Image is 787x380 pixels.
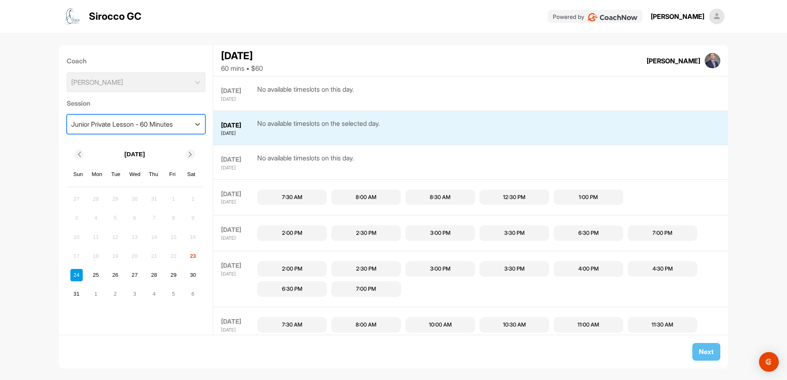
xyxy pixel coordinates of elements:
[651,12,704,21] div: [PERSON_NAME]
[70,288,83,300] div: Choose Sunday, August 31st, 2025
[221,190,255,199] div: [DATE]
[430,193,451,202] div: 8:30 AM
[128,193,141,205] div: Not available Wednesday, July 30th, 2025
[221,96,255,103] div: [DATE]
[187,212,199,224] div: Not available Saturday, August 9th, 2025
[221,86,255,96] div: [DATE]
[89,9,142,24] p: Sirocco GC
[187,250,199,262] div: Choose Saturday, August 23rd, 2025
[148,231,160,243] div: Not available Thursday, August 14th, 2025
[257,153,354,171] div: No available timeslots on this day.
[709,9,725,24] img: square_default-ef6cabf814de5a2bf16c804365e32c732080f9872bdf737d349900a9daf73cf9.png
[186,169,197,180] div: Sat
[109,269,121,281] div: Choose Tuesday, August 26th, 2025
[282,285,303,293] div: 6:30 PM
[759,352,779,372] div: Open Intercom Messenger
[70,269,83,281] div: Choose Sunday, August 24th, 2025
[148,250,160,262] div: Not available Thursday, August 21st, 2025
[430,229,451,237] div: 3:00 PM
[128,269,141,281] div: Choose Wednesday, August 27th, 2025
[221,261,255,271] div: [DATE]
[168,250,180,262] div: Not available Friday, August 22nd, 2025
[503,193,526,202] div: 12:30 PM
[148,169,159,180] div: Thu
[187,231,199,243] div: Not available Saturday, August 16th, 2025
[90,250,102,262] div: Not available Monday, August 18th, 2025
[652,321,673,329] div: 11:30 AM
[70,231,83,243] div: Not available Sunday, August 10th, 2025
[148,212,160,224] div: Not available Thursday, August 7th, 2025
[221,63,263,73] div: 60 mins • $60
[128,288,141,300] div: Choose Wednesday, September 3rd, 2025
[282,193,303,202] div: 7:30 AM
[67,98,205,108] label: Session
[129,169,140,180] div: Wed
[90,288,102,300] div: Choose Monday, September 1st, 2025
[356,193,377,202] div: 8:00 AM
[168,193,180,205] div: Not available Friday, August 1st, 2025
[70,212,83,224] div: Not available Sunday, August 3rd, 2025
[92,169,102,180] div: Mon
[429,321,452,329] div: 10:00 AM
[148,269,160,281] div: Choose Thursday, August 28th, 2025
[257,84,354,103] div: No available timeslots on this day.
[257,118,380,137] div: No available timeslots on the selected day.
[221,130,255,137] div: [DATE]
[356,229,377,237] div: 2:30 PM
[67,56,205,66] label: Coach
[128,231,141,243] div: Not available Wednesday, August 13th, 2025
[73,169,84,180] div: Sun
[221,235,255,242] div: [DATE]
[504,229,525,237] div: 3:30 PM
[705,53,720,69] img: square_5a41af0e21bb99aa53b490d86a64840d.jpg
[70,250,83,262] div: Not available Sunday, August 17th, 2025
[577,321,599,329] div: 11:00 AM
[504,265,525,273] div: 3:30 PM
[579,193,598,202] div: 1:00 PM
[503,321,526,329] div: 10:30 AM
[430,265,451,273] div: 3:00 PM
[109,212,121,224] div: Not available Tuesday, August 5th, 2025
[578,265,599,273] div: 4:00 PM
[128,212,141,224] div: Not available Wednesday, August 6th, 2025
[187,269,199,281] div: Choose Saturday, August 30th, 2025
[109,231,121,243] div: Not available Tuesday, August 12th, 2025
[168,269,180,281] div: Choose Friday, August 29th, 2025
[124,150,145,159] p: [DATE]
[221,121,255,130] div: [DATE]
[187,193,199,205] div: Not available Saturday, August 2nd, 2025
[63,7,82,26] img: logo
[221,49,263,63] div: [DATE]
[553,12,584,21] p: Powered by
[90,269,102,281] div: Choose Monday, August 25th, 2025
[652,229,673,237] div: 7:00 PM
[187,288,199,300] div: Choose Saturday, September 6th, 2025
[356,321,377,329] div: 8:00 AM
[90,231,102,243] div: Not available Monday, August 11th, 2025
[69,192,200,301] div: month 2025-08
[70,193,83,205] div: Not available Sunday, July 27th, 2025
[148,288,160,300] div: Choose Thursday, September 4th, 2025
[221,327,255,334] div: [DATE]
[221,199,255,206] div: [DATE]
[356,265,377,273] div: 2:30 PM
[109,193,121,205] div: Not available Tuesday, July 29th, 2025
[221,271,255,278] div: [DATE]
[109,250,121,262] div: Not available Tuesday, August 19th, 2025
[647,56,700,66] div: [PERSON_NAME]
[652,265,673,273] div: 4:30 PM
[587,13,638,21] img: CoachNow
[221,165,255,171] div: [DATE]
[221,155,255,165] div: [DATE]
[90,193,102,205] div: Not available Monday, July 28th, 2025
[356,285,376,293] div: 7:00 PM
[282,265,303,273] div: 2:00 PM
[71,119,173,129] div: Junior Private Lesson - 60 Minutes
[128,250,141,262] div: Not available Wednesday, August 20th, 2025
[168,288,180,300] div: Choose Friday, September 5th, 2025
[168,212,180,224] div: Not available Friday, August 8th, 2025
[90,212,102,224] div: Not available Monday, August 4th, 2025
[692,343,720,361] button: Next
[221,225,255,235] div: [DATE]
[111,169,121,180] div: Tue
